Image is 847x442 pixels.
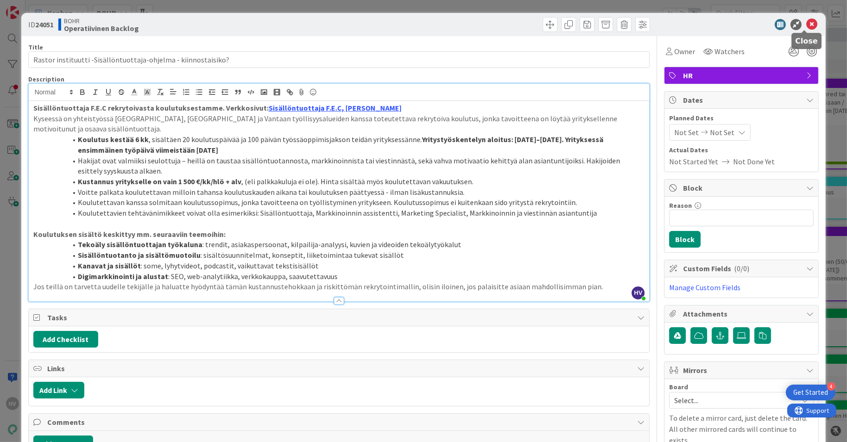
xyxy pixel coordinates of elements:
[669,156,718,167] span: Not Started Yet
[715,46,745,57] span: Watchers
[269,103,402,112] a: Sisällöntuottaja F.E.C, [PERSON_NAME]
[44,134,645,155] li: , sisältäen 20 koulutuspäivää ja 100 päivän työssäoppimisjakson teidän yrityksessänne.
[33,230,226,239] strong: Koulutuksen sisältö keskittyy mm. seuraaviin teemoihin:
[78,250,201,260] strong: Sisällöntuotanto ja sisältömuotoilu
[683,365,802,376] span: Mirrors
[33,113,645,134] p: Kyseessä on yhteistyössä [GEOGRAPHIC_DATA], [GEOGRAPHIC_DATA] ja Vantaan työllisyysalueiden kanss...
[793,388,828,397] div: Get Started
[669,283,740,292] a: Manage Custom Fields
[44,197,645,208] li: Koulutettavan kanssa solmitaan koulutussopimus, jonka tavoitteena on työllistyminen yritykseen. K...
[44,239,645,250] li: : trendit, asiakaspersoonat, kilpailija-analyysi, kuvien ja videoiden tekoälytyökalut
[33,331,98,348] button: Add Checklist
[47,363,633,374] span: Links
[632,286,645,299] span: HV
[28,75,64,83] span: Description
[795,37,818,45] h5: Close
[734,264,749,273] span: ( 0/0 )
[28,19,54,30] span: ID
[786,385,835,400] div: Open Get Started checklist, remaining modules: 4
[669,384,688,390] span: Board
[683,70,802,81] span: HR
[44,208,645,218] li: Koulutettavien tehtävänimikkeet voivat olla esimerkiksi: Sisällöntuottaja, Markkinoinnin assisten...
[683,94,802,106] span: Dates
[44,250,645,261] li: : sisältösuunnitelmat, konseptit, liiketoimintaa tukevat sisällöt
[683,263,802,274] span: Custom Fields
[28,43,43,51] label: Title
[78,177,241,186] strong: Kustannus yritykselle on vain 1 500 €/kk/hlö + alv
[44,261,645,271] li: : some, lyhytvideot, podcastit, vaikuttavat tekstisisällöt
[33,103,402,112] strong: Sisällöntuottaja F.E.C rekrytoivasta koulutuksestamme. Verkkosivut:
[64,17,139,25] span: BOHR
[78,261,141,270] strong: Kanavat ja sisällöt
[827,382,835,391] div: 4
[33,382,84,398] button: Add Link
[683,182,802,193] span: Block
[64,25,139,32] b: Operatiivinen Backlog
[710,127,734,138] span: Not Set
[669,113,814,123] span: Planned Dates
[674,46,695,57] span: Owner
[44,271,645,282] li: : SEO, web-analytiikka, verkkokauppa, saavutettavuus
[674,127,699,138] span: Not Set
[44,156,645,176] li: Hakijat ovat valmiiksi seulottuja – heillä on taustaa sisällöntuotannosta, markkinoinnista tai vi...
[28,51,650,68] input: type card name here...
[78,135,149,144] strong: Koulutus kestää 6 kk
[44,176,645,187] li: , (eli palkkakuluja ei ole). Hinta sisältää myös koulutettavan vakuutuksen.
[733,156,775,167] span: Not Done Yet
[669,231,701,248] button: Block
[78,240,202,249] strong: Tekoäly sisällöntuottajan työkaluna
[78,272,168,281] strong: Digimarkkinointi ja alustat
[47,312,633,323] span: Tasks
[674,394,793,407] span: Select...
[669,201,692,210] label: Reason
[683,308,802,319] span: Attachments
[44,187,645,198] li: Voitte palkata koulutettavan milloin tahansa koulutuskauden aikana tai koulutuksen päättyessä - i...
[33,281,645,292] p: Jos teillä on tarvetta uudelle tekijälle ja haluatte hyödyntää tämän kustannustehokkaan ja riskit...
[669,145,814,155] span: Actual Dates
[19,1,42,12] span: Support
[47,417,633,428] span: Comments
[35,20,54,29] b: 24051
[78,135,605,155] strong: Yritystyöskentelyn aloitus: [DATE]–[DATE]. Yrityksessä ensimmäinen työpäivä viimeistään [DATE]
